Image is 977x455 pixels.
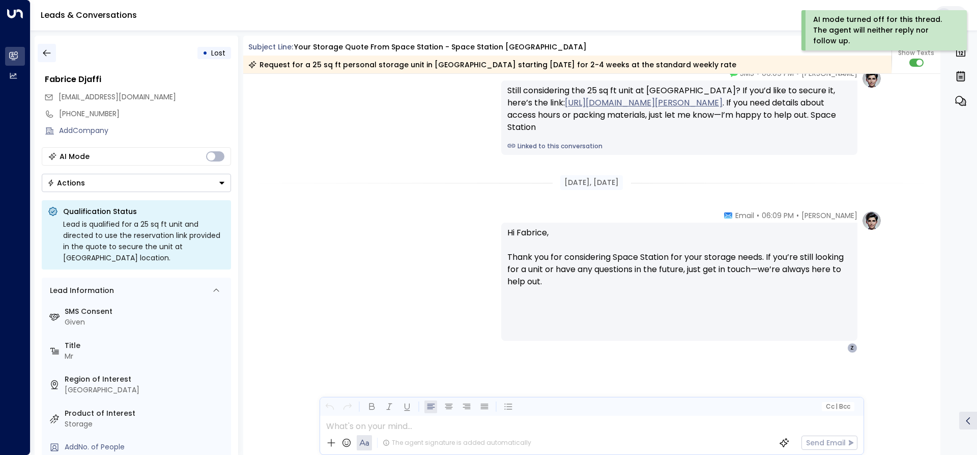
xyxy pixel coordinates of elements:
div: AI Mode [60,151,90,162]
div: Z [847,343,857,353]
div: Mr [65,351,227,362]
div: [DATE], [DATE] [560,175,623,190]
span: | [836,403,838,410]
span: Subject Line: [248,42,293,52]
div: • [203,44,208,62]
button: Undo [323,400,336,413]
a: Leads & Conversations [41,9,137,21]
div: [GEOGRAPHIC_DATA] [65,385,227,395]
div: Fabrice Djaffi [45,73,231,86]
span: Lost [211,48,225,58]
img: profile-logo.png [861,68,882,89]
div: Still considering the 25 sq ft unit at [GEOGRAPHIC_DATA]? If you’d like to secure it, here’s the ... [507,85,851,133]
div: Lead Information [46,285,114,296]
span: • [796,210,799,221]
label: Product of Interest [65,408,227,419]
div: The agent signature is added automatically [383,438,531,447]
div: Your storage quote from Space Station - Space Station [GEOGRAPHIC_DATA] [294,42,587,52]
button: Actions [42,174,231,192]
p: Hi Fabrice, Thank you for considering Space Station for your storage needs. If you’re still looki... [507,227,851,300]
a: [URL][DOMAIN_NAME][PERSON_NAME] [565,97,723,109]
div: AddNo. of People [65,442,227,452]
div: Button group with a nested menu [42,174,231,192]
div: Request for a 25 sq ft personal storage unit in [GEOGRAPHIC_DATA] starting [DATE] for 2-4 weeks a... [248,60,736,70]
div: AI mode turned off for this thread. The agent will neither reply nor follow up. [813,14,953,46]
span: • [757,210,759,221]
span: 06:09 PM [762,210,794,221]
p: Qualification Status [63,206,225,217]
label: Title [65,340,227,351]
div: Given [65,317,227,328]
button: Cc|Bcc [821,402,854,412]
div: Storage [65,419,227,430]
label: SMS Consent [65,306,227,317]
a: Linked to this conversation [507,142,851,151]
span: Email [735,210,754,221]
img: profile-logo.png [861,210,882,231]
span: Cc Bcc [825,403,850,410]
div: AddCompany [59,125,231,136]
div: Actions [47,178,85,188]
div: [PHONE_NUMBER] [59,109,231,119]
span: [PERSON_NAME] [801,210,857,221]
div: Lead is qualified for a 25 sq ft unit and directed to use the reservation link provided in the qu... [63,219,225,263]
button: Redo [341,400,354,413]
label: Region of Interest [65,374,227,385]
span: ziofabrice94@live.it [59,92,176,102]
span: [EMAIL_ADDRESS][DOMAIN_NAME] [59,92,176,102]
span: Show Texts [898,48,934,58]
